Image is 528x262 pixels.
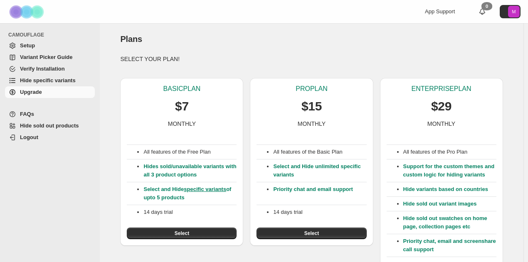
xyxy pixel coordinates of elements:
[20,111,34,117] span: FAQs
[7,0,48,23] img: Camouflage
[143,148,237,156] p: All features of the Free Plan
[427,120,455,128] p: MONTHLY
[304,230,319,237] span: Select
[143,185,237,202] p: Select and Hide of upto 5 products
[411,85,471,93] p: ENTERPRISE PLAN
[512,9,516,14] text: M
[5,86,95,98] a: Upgrade
[120,55,503,63] p: SELECT YOUR PLAN!
[273,208,366,216] p: 14 days trial
[425,8,455,15] span: App Support
[403,162,496,179] p: Support for the custom themes and custom logic for hiding variants
[127,228,237,239] button: Select
[143,208,237,216] p: 14 days trial
[481,2,492,10] div: 0
[403,237,496,254] p: Priority chat, email and screenshare call support
[273,185,366,202] p: Priority chat and email support
[20,66,65,72] span: Verify Installation
[257,228,366,239] button: Select
[478,7,486,16] a: 0
[5,132,95,143] a: Logout
[500,5,521,18] button: Avatar with initials M
[163,85,201,93] p: BASIC PLAN
[301,98,322,115] p: $15
[298,120,326,128] p: MONTHLY
[175,98,189,115] p: $7
[20,42,35,49] span: Setup
[8,32,96,38] span: CAMOUFLAGE
[296,85,327,93] p: PRO PLAN
[403,148,496,156] p: All features of the Pro Plan
[5,40,95,51] a: Setup
[5,63,95,75] a: Verify Installation
[20,77,76,83] span: Hide specific variants
[20,89,42,95] span: Upgrade
[5,120,95,132] a: Hide sold out products
[143,162,237,179] p: Hides sold/unavailable variants with all 3 product options
[20,54,72,60] span: Variant Picker Guide
[168,120,196,128] p: MONTHLY
[403,185,496,193] p: Hide variants based on countries
[403,214,496,231] p: Hide sold out swatches on home page, collection pages etc
[5,75,95,86] a: Hide specific variants
[273,148,366,156] p: All features of the Basic Plan
[508,6,520,17] span: Avatar with initials M
[20,122,79,129] span: Hide sold out products
[175,230,189,237] span: Select
[5,51,95,63] a: Variant Picker Guide
[431,98,452,115] p: $29
[403,200,496,208] p: Hide sold out variant images
[20,134,38,140] span: Logout
[5,108,95,120] a: FAQs
[120,34,142,44] span: Plans
[184,186,226,192] a: specific variants
[273,162,366,179] p: Select and Hide unlimited specific variants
